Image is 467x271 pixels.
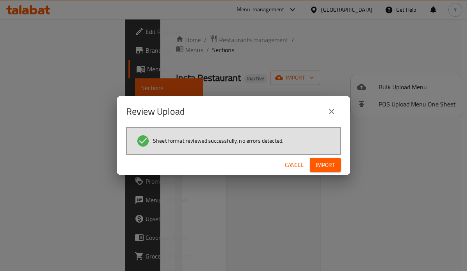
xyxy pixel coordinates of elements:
button: Import [310,158,341,172]
button: Cancel [282,158,307,172]
h2: Review Upload [126,105,185,118]
span: Sheet format reviewed successfully, no errors detected. [153,137,283,145]
button: close [322,102,341,121]
span: Cancel [285,160,304,170]
span: Import [316,160,335,170]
